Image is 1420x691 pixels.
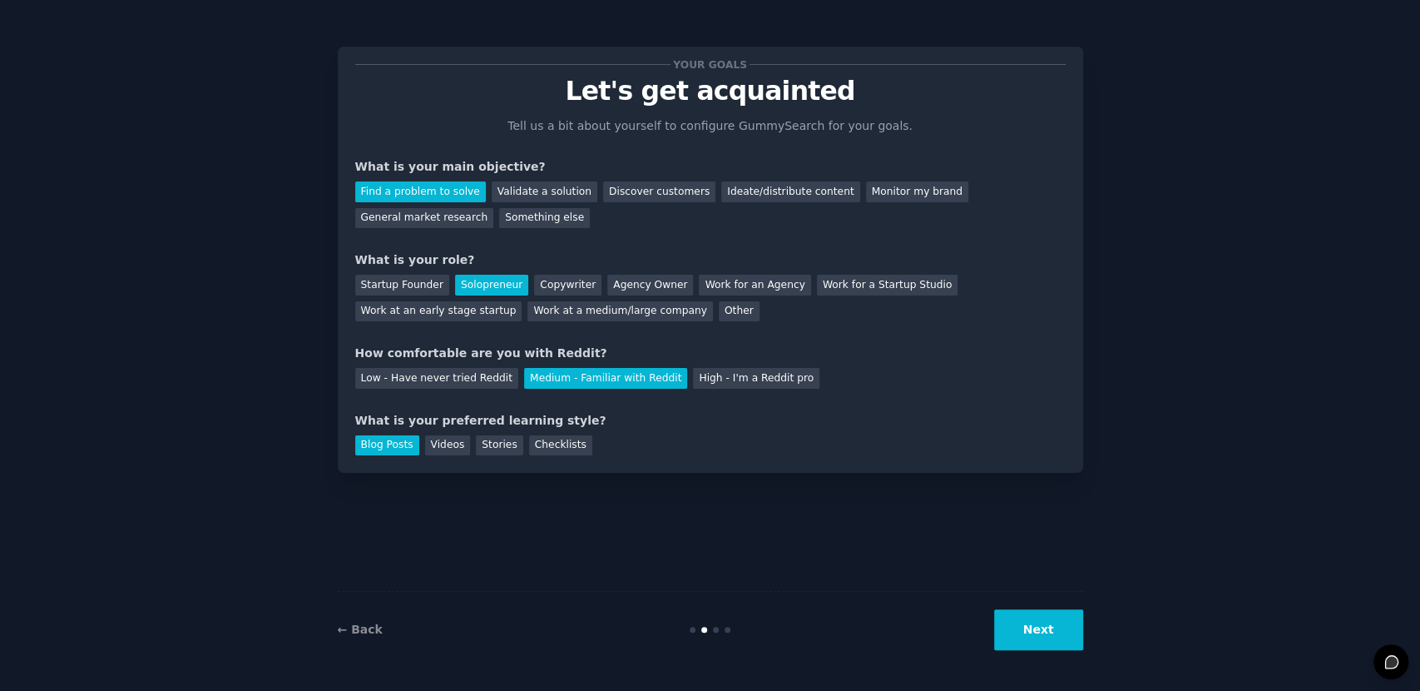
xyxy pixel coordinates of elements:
div: Agency Owner [607,275,693,296]
span: Your goals [670,56,750,73]
div: Discover customers [603,181,715,202]
div: Solopreneur [455,275,528,296]
div: General market research [355,208,494,229]
div: Work for an Agency [699,275,810,296]
div: How comfortable are you with Reddit? [355,345,1066,362]
button: Next [994,609,1083,650]
div: Work at an early stage startup [355,301,522,322]
div: What is your role? [355,251,1066,269]
a: ← Back [338,623,383,636]
div: Checklists [529,435,592,456]
div: Startup Founder [355,275,449,296]
p: Let's get acquainted [355,77,1066,106]
p: Tell us a bit about yourself to configure GummySearch for your goals. [501,117,920,135]
div: Work for a Startup Studio [817,275,957,296]
div: What is your main objective? [355,158,1066,176]
div: Other [719,301,759,322]
div: What is your preferred learning style? [355,412,1066,430]
div: Validate a solution [492,181,597,202]
div: Ideate/distribute content [721,181,859,202]
div: Stories [476,435,522,456]
div: Copywriter [534,275,601,296]
div: Monitor my brand [866,181,968,202]
div: Medium - Familiar with Reddit [524,368,687,389]
div: Low - Have never tried Reddit [355,368,518,389]
div: Something else [499,208,590,229]
div: Videos [425,435,471,456]
div: Find a problem to solve [355,181,486,202]
div: Blog Posts [355,435,419,456]
div: Work at a medium/large company [527,301,712,322]
div: High - I'm a Reddit pro [693,368,819,389]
